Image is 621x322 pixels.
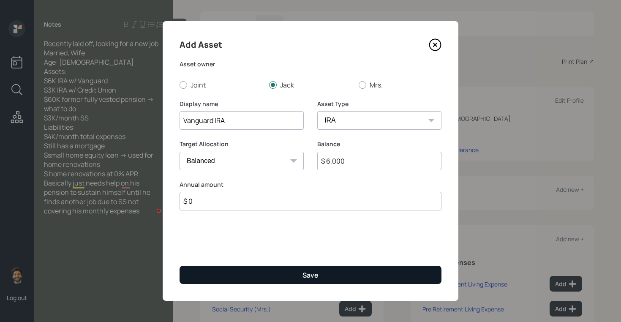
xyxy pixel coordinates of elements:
[180,100,304,108] label: Display name
[180,38,222,52] h4: Add Asset
[180,80,262,90] label: Joint
[180,60,441,68] label: Asset owner
[180,180,441,189] label: Annual amount
[180,266,441,284] button: Save
[317,100,441,108] label: Asset Type
[317,140,441,148] label: Balance
[302,270,319,280] div: Save
[269,80,352,90] label: Jack
[180,140,304,148] label: Target Allocation
[359,80,441,90] label: Mrs.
